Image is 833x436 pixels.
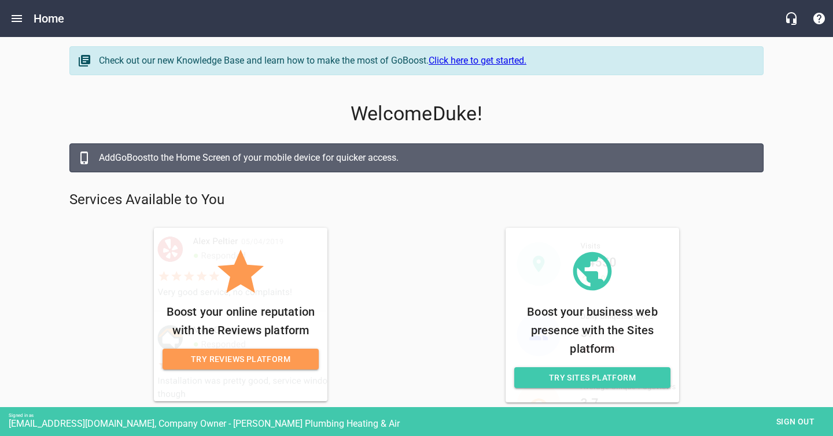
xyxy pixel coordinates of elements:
p: Services Available to You [69,191,764,209]
span: Try Reviews Platform [172,352,309,367]
span: Try Sites Platform [524,371,661,385]
button: Open drawer [3,5,31,32]
p: Boost your online reputation with the Reviews platform [163,302,319,339]
div: [EMAIL_ADDRESS][DOMAIN_NAME], Company Owner - [PERSON_NAME] Plumbing Heating & Air [9,418,833,429]
a: Try Sites Platform [514,367,670,389]
div: Signed in as [9,413,833,418]
button: Sign out [766,411,824,433]
p: Boost your business web presence with the Sites platform [514,302,670,358]
a: Click here to get started. [429,55,526,66]
div: Check out our new Knowledge Base and learn how to make the most of GoBoost. [99,54,751,68]
h6: Home [34,9,65,28]
span: Sign out [771,415,820,429]
a: Try Reviews Platform [163,349,319,370]
button: Support Portal [805,5,833,32]
a: AddGoBoostto the Home Screen of your mobile device for quicker access. [69,143,764,172]
p: Welcome Duke ! [69,102,764,125]
div: Add GoBoost to the Home Screen of your mobile device for quicker access. [99,151,751,165]
button: Live Chat [777,5,805,32]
